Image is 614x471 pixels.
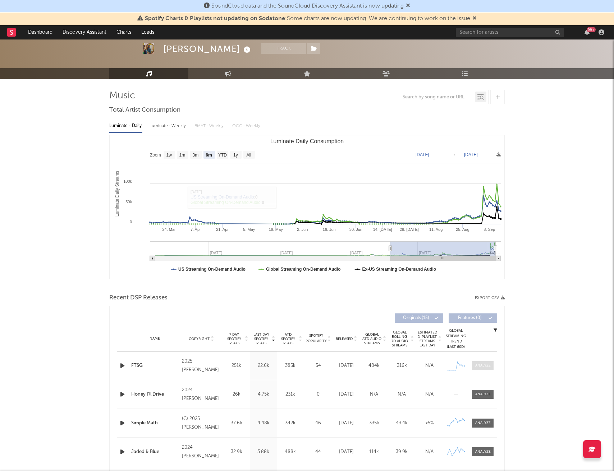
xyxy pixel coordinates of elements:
text: 28. [DATE] [400,227,419,232]
div: 99 + [587,27,596,32]
div: [DATE] [334,362,358,369]
span: Dismiss [406,3,410,9]
text: 21. Apr [216,227,229,232]
div: Name [131,336,178,341]
a: Charts [111,25,136,39]
div: 251k [225,362,248,369]
div: 488k [279,448,302,456]
span: : Some charts are now updating. We are continuing to work on the issue [145,16,470,22]
span: Spotify Charts & Playlists not updating on Sodatone [145,16,285,22]
text: 25. Aug [456,227,469,232]
text: Global Streaming On-Demand Audio [266,267,341,272]
text: All [246,153,251,158]
text: Luminate Daily Streams [115,171,120,216]
div: 22.6k [252,362,275,369]
div: 385k [279,362,302,369]
div: 44 [306,448,331,456]
div: 2024 [PERSON_NAME] [182,386,221,403]
text: Ex-US Streaming On-Demand Audio [362,267,436,272]
span: Originals ( 15 ) [399,316,432,320]
text: 1w [166,153,172,158]
div: 316k [390,362,414,369]
span: Global Rolling 7D Audio Streams [390,330,409,348]
div: 484k [362,362,386,369]
div: 26k [225,391,248,398]
button: Track [261,43,306,54]
text: 1m [179,153,185,158]
span: ATD Spotify Plays [279,332,298,345]
text: 0 [130,220,132,224]
span: Features ( 0 ) [453,316,486,320]
text: [DATE] [416,152,429,157]
text: YTD [218,153,227,158]
div: 32.9k [225,448,248,456]
span: 7 Day Spotify Plays [225,332,244,345]
div: 4.75k [252,391,275,398]
text: 8. Sep [484,227,495,232]
svg: Luminate Daily Consumption [110,135,504,279]
a: FTSG [131,362,178,369]
text: 50k [125,200,132,204]
button: Export CSV [475,296,505,300]
text: 2. Jun [297,227,308,232]
div: N/A [362,391,386,398]
div: 43.4k [390,420,414,427]
input: Search by song name or URL [399,94,475,100]
div: 231k [279,391,302,398]
div: 2025 [PERSON_NAME] [182,357,221,374]
span: Released [336,337,353,341]
text: 24. Mar [162,227,176,232]
button: Originals(15) [395,313,443,323]
button: Features(0) [449,313,497,323]
span: SoundCloud data and the SoundCloud Discovery Assistant is now updating [211,3,404,9]
div: N/A [390,391,414,398]
div: 3.88k [252,448,275,456]
div: 2024 [PERSON_NAME] [182,443,221,461]
text: 6m [206,153,212,158]
text: 1y [233,153,238,158]
span: Total Artist Consumption [109,106,180,115]
div: [DATE] [334,420,358,427]
div: 342k [279,420,302,427]
span: Copyright [189,337,210,341]
text: 11. Aug [429,227,443,232]
span: Last Day Spotify Plays [252,332,271,345]
text: 14. [DATE] [373,227,392,232]
text: 30. Jun [349,227,362,232]
div: Luminate - Weekly [150,120,187,132]
div: N/A [417,448,441,456]
text: 5. May [243,227,255,232]
text: US Streaming On-Demand Audio [178,267,246,272]
input: Search for artists [456,28,564,37]
span: Dismiss [472,16,477,22]
span: Spotify Popularity [306,333,327,344]
text: → [452,152,456,157]
a: Discovery Assistant [58,25,111,39]
span: Global ATD Audio Streams [362,332,382,345]
div: [DATE] [334,448,358,456]
text: 19. May [269,227,283,232]
div: Global Streaming Trend (Last 60D) [445,328,467,350]
text: 3m [193,153,199,158]
div: Luminate - Daily [109,120,142,132]
text: 7. Apr [191,227,201,232]
div: 0 [306,391,331,398]
a: Dashboard [23,25,58,39]
a: Simple Math [131,420,178,427]
a: Honey I'll Drive [131,391,178,398]
div: [DATE] [334,391,358,398]
text: 16. Jun [323,227,336,232]
text: Sep… [489,251,500,255]
span: Estimated % Playlist Streams Last Day [417,330,437,348]
div: 54 [306,362,331,369]
text: Luminate Daily Consumption [270,138,344,144]
div: 114k [362,448,386,456]
div: 37.6k [225,420,248,427]
div: N/A [417,362,441,369]
span: Recent DSP Releases [109,294,168,302]
a: Jaded & Blue [131,448,178,456]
